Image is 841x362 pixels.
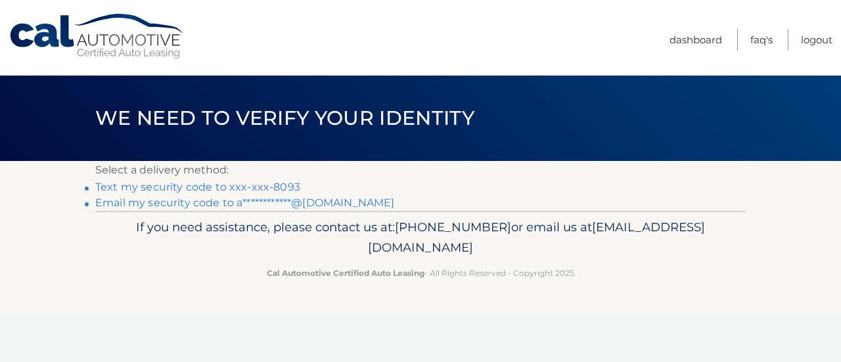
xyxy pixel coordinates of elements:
[95,161,746,179] p: Select a delivery method:
[9,13,186,60] a: Cal Automotive
[670,29,722,51] a: Dashboard
[95,181,300,193] a: Text my security code to xxx-xxx-8093
[104,217,737,259] p: If you need assistance, please contact us at: or email us at
[95,106,474,130] span: We need to verify your identity
[750,29,773,51] a: FAQ's
[801,29,832,51] a: Logout
[104,266,737,280] p: - All Rights Reserved - Copyright 2025
[395,219,511,235] span: [PHONE_NUMBER]
[267,268,424,278] strong: Cal Automotive Certified Auto Leasing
